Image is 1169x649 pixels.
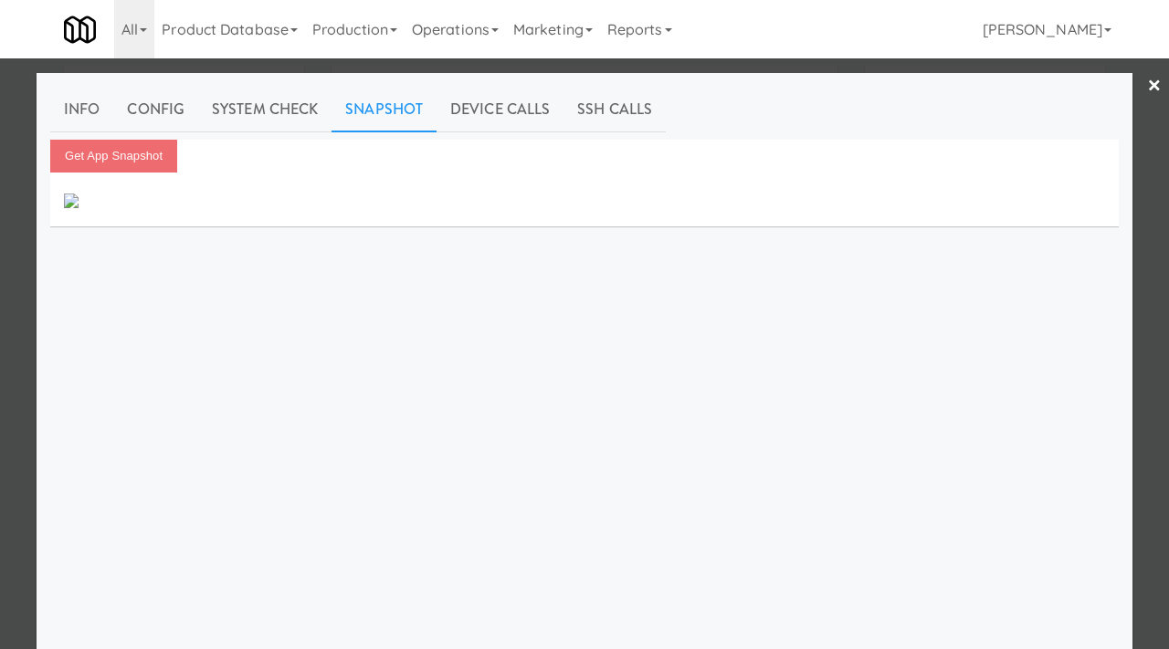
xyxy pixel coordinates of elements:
a: Info [50,87,113,132]
a: SSH Calls [563,87,666,132]
img: Micromart [64,14,96,46]
img: null [64,194,79,208]
a: Config [113,87,198,132]
a: Snapshot [332,87,437,132]
button: Get App Snapshot [50,140,177,173]
a: System Check [198,87,332,132]
a: Device Calls [437,87,563,132]
a: × [1147,58,1162,115]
